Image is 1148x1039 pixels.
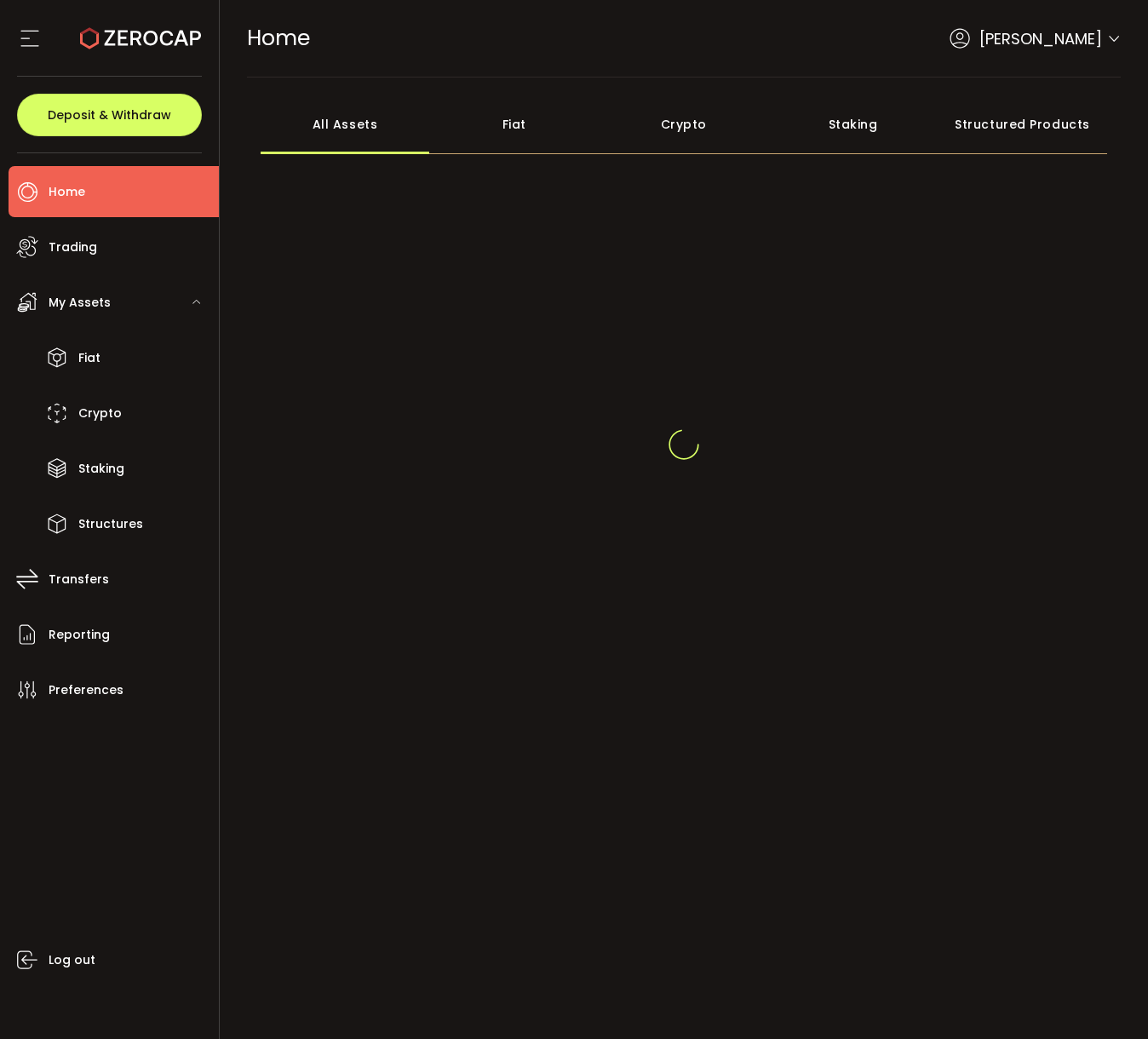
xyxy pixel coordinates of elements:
[938,95,1107,154] div: Structured Products
[979,27,1102,50] span: [PERSON_NAME]
[49,235,97,260] span: Trading
[49,948,95,973] span: Log out
[261,95,430,154] div: All Assets
[49,180,85,204] span: Home
[429,95,599,154] div: Fiat
[768,95,938,154] div: Staking
[247,23,310,53] span: Home
[17,94,202,136] button: Deposit & Withdraw
[78,401,122,426] span: Crypto
[78,512,143,537] span: Structures
[49,567,109,592] span: Transfers
[49,623,110,647] span: Reporting
[49,290,111,315] span: My Assets
[78,346,100,370] span: Fiat
[78,456,124,481] span: Staking
[48,109,171,121] span: Deposit & Withdraw
[49,678,123,703] span: Preferences
[599,95,768,154] div: Crypto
